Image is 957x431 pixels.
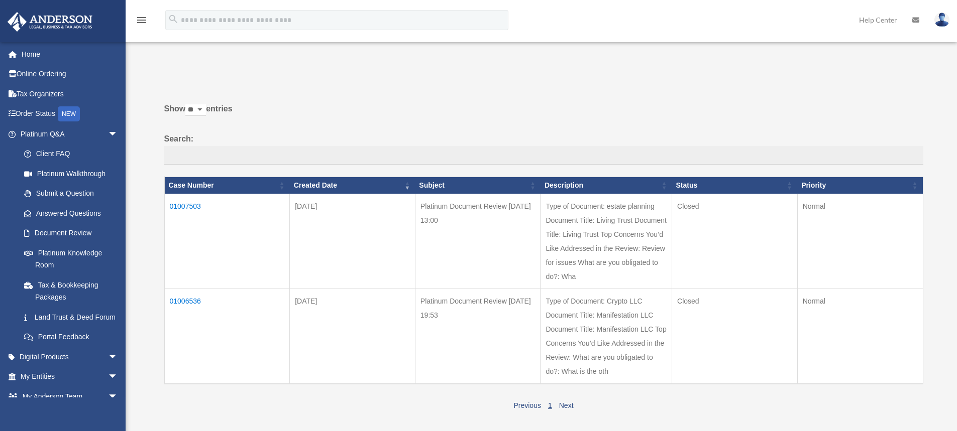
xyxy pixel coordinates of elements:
[164,289,290,384] td: 01006536
[164,146,923,165] input: Search:
[7,347,133,367] a: Digital Productsarrow_drop_down
[797,194,923,289] td: Normal
[290,194,415,289] td: [DATE]
[559,401,574,409] a: Next
[548,401,552,409] a: 1
[14,275,128,307] a: Tax & Bookkeeping Packages
[672,194,798,289] td: Closed
[164,102,923,126] label: Show entries
[108,386,128,407] span: arrow_drop_down
[185,104,206,116] select: Showentries
[14,184,128,204] a: Submit a Question
[14,144,128,164] a: Client FAQ
[415,177,541,194] th: Subject: activate to sort column ascending
[934,13,949,27] img: User Pic
[14,223,128,243] a: Document Review
[7,64,133,84] a: Online Ordering
[672,289,798,384] td: Closed
[7,44,133,64] a: Home
[136,14,148,26] i: menu
[164,194,290,289] td: 01007503
[290,289,415,384] td: [DATE]
[7,386,133,406] a: My Anderson Teamarrow_drop_down
[14,203,123,223] a: Answered Questions
[14,243,128,275] a: Platinum Knowledge Room
[513,401,541,409] a: Previous
[672,177,798,194] th: Status: activate to sort column ascending
[168,14,179,25] i: search
[5,12,95,32] img: Anderson Advisors Platinum Portal
[7,104,133,124] a: Order StatusNEW
[58,106,80,121] div: NEW
[108,367,128,387] span: arrow_drop_down
[541,177,672,194] th: Description: activate to sort column ascending
[797,177,923,194] th: Priority: activate to sort column ascending
[164,132,923,165] label: Search:
[7,84,133,104] a: Tax Organizers
[415,194,541,289] td: Platinum Document Review [DATE] 13:00
[108,124,128,145] span: arrow_drop_down
[415,289,541,384] td: Platinum Document Review [DATE] 19:53
[14,164,128,184] a: Platinum Walkthrough
[541,289,672,384] td: Type of Document: Crypto LLC Document Title: Manifestation LLC Document Title: Manifestation LLC ...
[7,124,128,144] a: Platinum Q&Aarrow_drop_down
[541,194,672,289] td: Type of Document: estate planning Document Title: Living Trust Document Title: Living Trust Top C...
[7,367,133,387] a: My Entitiesarrow_drop_down
[164,177,290,194] th: Case Number: activate to sort column ascending
[14,307,128,327] a: Land Trust & Deed Forum
[14,327,128,347] a: Portal Feedback
[136,18,148,26] a: menu
[797,289,923,384] td: Normal
[108,347,128,367] span: arrow_drop_down
[290,177,415,194] th: Created Date: activate to sort column ascending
